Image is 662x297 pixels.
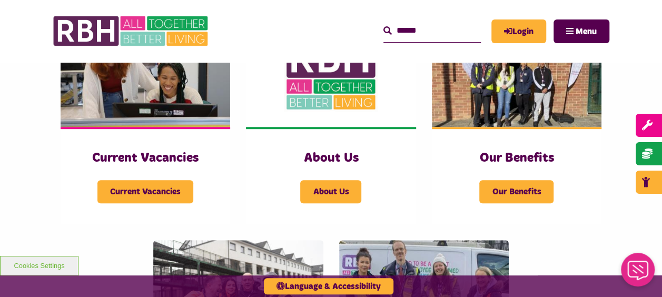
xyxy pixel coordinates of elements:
a: About Us About Us [246,21,416,224]
a: MyRBH [491,19,546,43]
img: RBH Logo Social Media 480X360 (1) [246,21,416,127]
span: Current Vacancies [97,180,193,203]
button: Language & Accessibility [264,278,393,294]
button: Navigation [554,19,609,43]
span: Our Benefits [479,180,554,203]
img: Dropinfreehold2 [432,21,601,127]
h3: Our Benefits [453,150,580,166]
iframe: Netcall Web Assistant for live chat [615,250,662,297]
a: Current Vacancies Current Vacancies [61,21,230,224]
img: RBH [53,11,211,52]
a: Our Benefits Our Benefits [432,21,601,224]
span: Menu [576,27,597,36]
input: Search [383,19,481,42]
h3: About Us [267,150,394,166]
img: IMG 1470 [61,21,230,127]
span: About Us [300,180,361,203]
h3: Current Vacancies [82,150,209,166]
